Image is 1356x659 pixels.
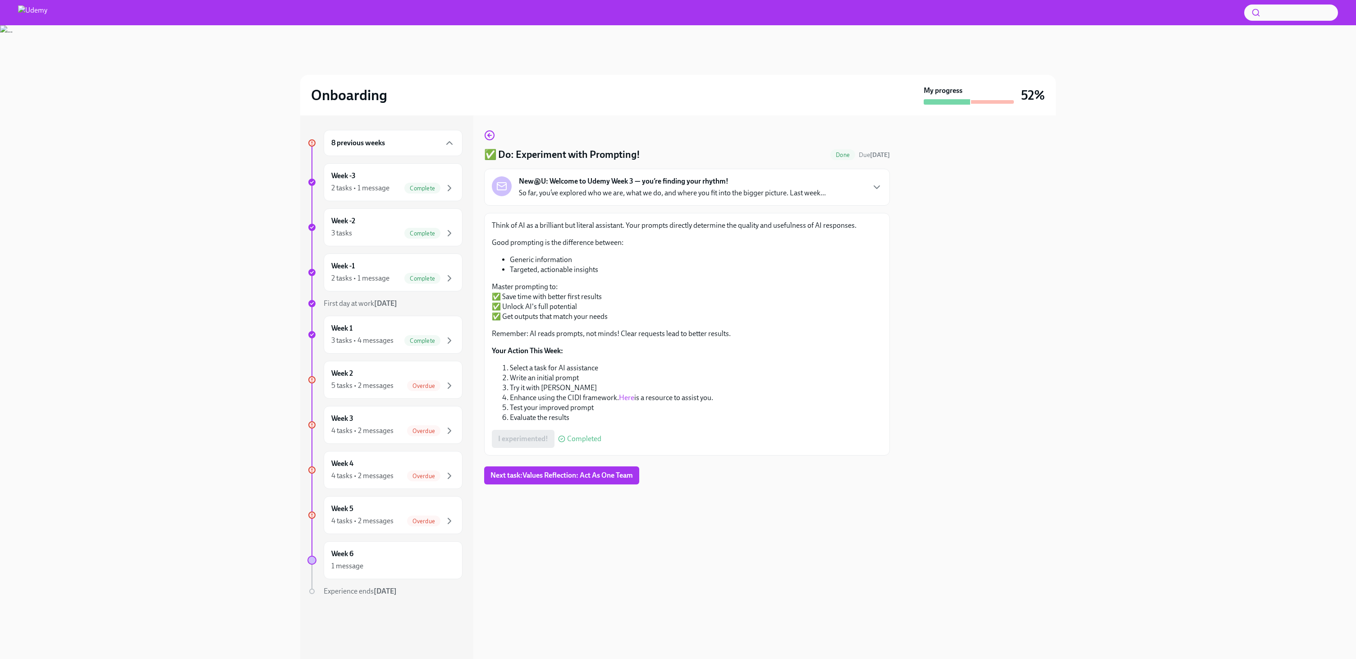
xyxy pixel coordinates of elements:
[307,541,463,579] a: Week 61 message
[331,228,352,238] div: 3 tasks
[407,382,440,389] span: Overdue
[924,86,962,96] strong: My progress
[307,316,463,354] a: Week 13 tasks • 4 messagesComplete
[331,516,394,526] div: 4 tasks • 2 messages
[331,414,353,424] h6: Week 3
[859,151,890,159] span: August 16th, 2025 19:00
[331,183,389,193] div: 2 tasks • 1 message
[510,413,882,423] li: Evaluate the results
[407,518,440,525] span: Overdue
[307,406,463,444] a: Week 34 tasks • 2 messagesOverdue
[331,171,356,181] h6: Week -3
[407,428,440,434] span: Overdue
[307,163,463,201] a: Week -32 tasks • 1 messageComplete
[307,253,463,291] a: Week -12 tasks • 1 messageComplete
[374,299,397,308] strong: [DATE]
[492,282,882,322] p: Master prompting to: ✅ Save time with better first results ✅ Unlock AI's full potential ✅ Get out...
[331,138,385,148] h6: 8 previous weeks
[307,451,463,489] a: Week 44 tasks • 2 messagesOverdue
[324,130,463,156] div: 8 previous weeks
[492,346,563,355] strong: Your Action This Week:
[324,299,397,308] span: First day at work
[490,471,633,480] span: Next task : Values Reflection: Act As One Team
[619,393,634,402] a: Here
[510,393,882,403] li: Enhance using the CIDI framework. is a resource to assist you.
[492,238,882,248] p: Good prompting is the difference between:
[331,504,353,514] h6: Week 5
[374,587,397,595] strong: [DATE]
[404,275,440,282] span: Complete
[510,255,882,265] li: Generic information
[331,273,389,283] div: 2 tasks • 1 message
[830,152,855,158] span: Done
[492,329,882,339] p: Remember: AI reads prompts, not minds! Clear requests lead to better results.
[484,466,639,484] button: Next task:Values Reflection: Act As One Team
[510,383,882,393] li: Try it with [PERSON_NAME]
[492,221,882,230] p: Think of AI as a brilliant but literal assistant. Your prompts directly determine the quality and...
[331,459,353,469] h6: Week 4
[404,230,440,237] span: Complete
[331,471,394,481] div: 4 tasks • 2 messages
[331,336,394,346] div: 3 tasks • 4 messages
[510,373,882,383] li: Write an initial prompt
[484,148,640,161] h4: ✅ Do: Experiment with Prompting!
[331,426,394,436] div: 4 tasks • 2 messages
[859,151,890,159] span: Due
[307,208,463,246] a: Week -23 tasksComplete
[519,188,826,198] p: So far, you’ve explored who we are, what we do, and where you fit into the bigger picture. Last w...
[870,151,890,159] strong: [DATE]
[311,86,387,104] h2: Onboarding
[510,265,882,275] li: Targeted, actionable insights
[1021,87,1045,103] h3: 52%
[510,403,882,413] li: Test your improved prompt
[567,435,601,442] span: Completed
[510,363,882,373] li: Select a task for AI assistance
[404,337,440,344] span: Complete
[519,176,728,186] strong: New@U: Welcome to Udemy Week 3 — you’re finding your rhythm!
[404,185,440,192] span: Complete
[18,5,47,20] img: Udemy
[331,381,394,391] div: 5 tasks • 2 messages
[407,473,440,479] span: Overdue
[331,323,353,333] h6: Week 1
[324,587,397,595] span: Experience ends
[307,496,463,534] a: Week 54 tasks • 2 messagesOverdue
[331,549,353,559] h6: Week 6
[331,216,355,226] h6: Week -2
[331,261,355,271] h6: Week -1
[307,361,463,399] a: Week 25 tasks • 2 messagesOverdue
[331,561,363,571] div: 1 message
[331,369,353,378] h6: Week 2
[307,299,463,309] a: First day at work[DATE]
